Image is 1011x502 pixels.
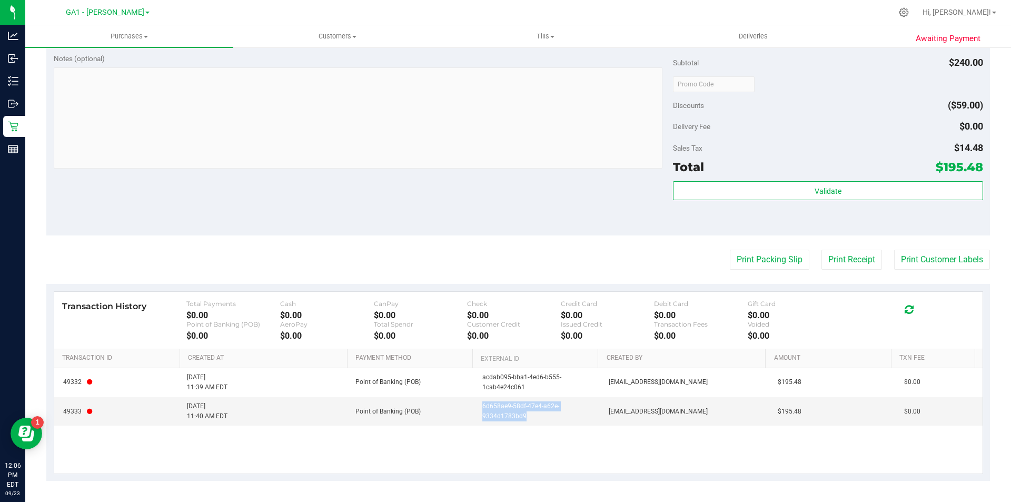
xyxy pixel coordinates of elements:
[730,250,809,270] button: Print Packing Slip
[280,310,374,320] div: $0.00
[821,250,882,270] button: Print Receipt
[467,310,561,320] div: $0.00
[482,372,596,392] span: acdab095-bba1-4ed6-b555-1cab4e24c061
[673,58,699,67] span: Subtotal
[374,300,468,308] div: CanPay
[949,57,983,68] span: $240.00
[8,121,18,132] inline-svg: Retail
[188,354,343,362] a: Created At
[8,99,18,109] inline-svg: Outbound
[894,250,990,270] button: Print Customer Labels
[673,96,704,115] span: Discounts
[673,122,710,131] span: Delivery Fee
[280,320,374,328] div: AeroPay
[673,76,755,92] input: Promo Code
[234,32,441,41] span: Customers
[54,54,105,63] span: Notes (optional)
[187,401,227,421] span: [DATE] 11:40 AM EDT
[748,331,841,341] div: $0.00
[725,32,782,41] span: Deliveries
[778,407,801,417] span: $195.48
[936,160,983,174] span: $195.48
[186,310,280,320] div: $0.00
[561,331,655,341] div: $0.00
[609,377,708,387] span: [EMAIL_ADDRESS][DOMAIN_NAME]
[748,320,841,328] div: Voided
[374,331,468,341] div: $0.00
[8,144,18,154] inline-svg: Reports
[441,25,649,47] a: Tills
[607,354,761,362] a: Created By
[442,32,649,41] span: Tills
[374,310,468,320] div: $0.00
[654,310,748,320] div: $0.00
[609,407,708,417] span: [EMAIL_ADDRESS][DOMAIN_NAME]
[472,349,598,368] th: External ID
[774,354,887,362] a: Amount
[954,142,983,153] span: $14.48
[899,354,970,362] a: Txn Fee
[186,320,280,328] div: Point of Banking (POB)
[8,76,18,86] inline-svg: Inventory
[280,331,374,341] div: $0.00
[63,407,92,417] span: 49333
[355,407,421,417] span: Point of Banking (POB)
[233,25,441,47] a: Customers
[187,372,227,392] span: [DATE] 11:39 AM EDT
[654,320,748,328] div: Transaction Fees
[482,401,596,421] span: 6d658ae9-58df-47e4-a62e-9334d1783bd9
[654,300,748,308] div: Debit Card
[748,300,841,308] div: Gift Card
[5,489,21,497] p: 09/23
[66,8,144,17] span: GA1 - [PERSON_NAME]
[467,331,561,341] div: $0.00
[904,377,920,387] span: $0.00
[8,31,18,41] inline-svg: Analytics
[186,331,280,341] div: $0.00
[815,187,841,195] span: Validate
[649,25,857,47] a: Deliveries
[31,416,44,429] iframe: Resource center unread badge
[923,8,991,16] span: Hi, [PERSON_NAME]!
[25,32,233,41] span: Purchases
[904,407,920,417] span: $0.00
[654,331,748,341] div: $0.00
[561,320,655,328] div: Issued Credit
[186,300,280,308] div: Total Payments
[355,354,469,362] a: Payment Method
[897,7,910,17] div: Manage settings
[11,418,42,449] iframe: Resource center
[561,300,655,308] div: Credit Card
[374,320,468,328] div: Total Spendr
[355,377,421,387] span: Point of Banking (POB)
[280,300,374,308] div: Cash
[948,100,983,111] span: ($59.00)
[62,354,176,362] a: Transaction ID
[748,310,841,320] div: $0.00
[8,53,18,64] inline-svg: Inbound
[561,310,655,320] div: $0.00
[778,377,801,387] span: $195.48
[63,377,92,387] span: 49332
[673,144,702,152] span: Sales Tax
[467,300,561,308] div: Check
[959,121,983,132] span: $0.00
[5,461,21,489] p: 12:06 PM EDT
[467,320,561,328] div: Customer Credit
[673,181,983,200] button: Validate
[916,33,980,45] span: Awaiting Payment
[673,160,704,174] span: Total
[25,25,233,47] a: Purchases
